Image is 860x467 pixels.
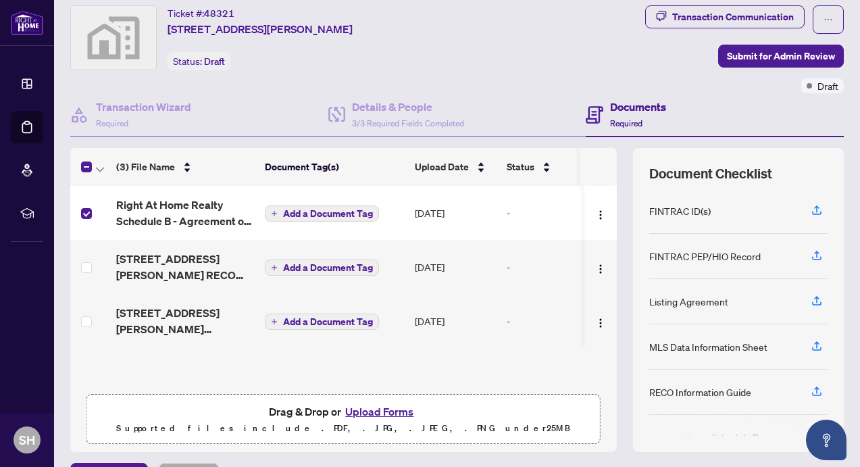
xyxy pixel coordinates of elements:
[610,99,666,115] h4: Documents
[116,251,254,283] span: [STREET_ADDRESS][PERSON_NAME] RECO Guide Signature Page.png
[409,148,501,186] th: Upload Date
[168,5,234,21] div: Ticket #:
[116,159,175,174] span: (3) File Name
[507,159,534,174] span: Status
[595,318,606,328] img: Logo
[96,118,128,128] span: Required
[649,339,767,354] div: MLS Data Information Sheet
[204,55,225,68] span: Draft
[595,210,606,220] img: Logo
[96,99,191,115] h4: Transaction Wizard
[507,205,611,220] div: -
[283,209,373,218] span: Add a Document Tag
[415,159,469,174] span: Upload Date
[87,395,600,445] span: Drag & Drop orUpload FormsSupported files include .PDF, .JPG, .JPEG, .PNG under25MB
[409,186,501,240] td: [DATE]
[595,264,606,274] img: Logo
[501,148,616,186] th: Status
[116,305,254,337] span: [STREET_ADDRESS][PERSON_NAME] Cancellation Relisting.pdf
[283,317,373,326] span: Add a Document Tag
[649,203,711,218] div: FINTRAC ID(s)
[590,202,611,224] button: Logo
[590,310,611,332] button: Logo
[168,52,230,70] div: Status:
[71,6,156,70] img: svg%3e
[95,420,592,437] p: Supported files include .PDF, .JPG, .JPEG, .PNG under 25 MB
[204,7,234,20] span: 48321
[817,78,838,93] span: Draft
[111,148,259,186] th: (3) File Name
[116,197,254,229] span: Right At Home Realty Schedule B - Agreement of Purchase and Sale.pdf
[649,385,751,399] div: RECO Information Guide
[168,21,353,37] span: [STREET_ADDRESS][PERSON_NAME]
[590,256,611,278] button: Logo
[507,260,611,274] div: -
[352,118,464,128] span: 3/3 Required Fields Completed
[271,264,278,271] span: plus
[672,6,794,28] div: Transaction Communication
[409,294,501,348] td: [DATE]
[718,45,844,68] button: Submit for Admin Review
[409,240,501,294] td: [DATE]
[11,10,43,35] img: logo
[341,403,418,420] button: Upload Forms
[283,263,373,272] span: Add a Document Tag
[507,314,611,328] div: -
[649,164,772,183] span: Document Checklist
[271,318,278,325] span: plus
[649,294,728,309] div: Listing Agreement
[806,420,846,460] button: Open asap
[265,314,379,330] button: Add a Document Tag
[19,431,35,449] span: SH
[271,210,278,217] span: plus
[610,118,642,128] span: Required
[265,205,379,222] button: Add a Document Tag
[265,313,379,330] button: Add a Document Tag
[645,5,805,28] button: Transaction Communication
[259,148,409,186] th: Document Tag(s)
[727,45,835,67] span: Submit for Admin Review
[269,403,418,420] span: Drag & Drop or
[649,249,761,264] div: FINTRAC PEP/HIO Record
[824,15,833,24] span: ellipsis
[265,260,379,276] button: Add a Document Tag
[352,99,464,115] h4: Details & People
[265,259,379,276] button: Add a Document Tag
